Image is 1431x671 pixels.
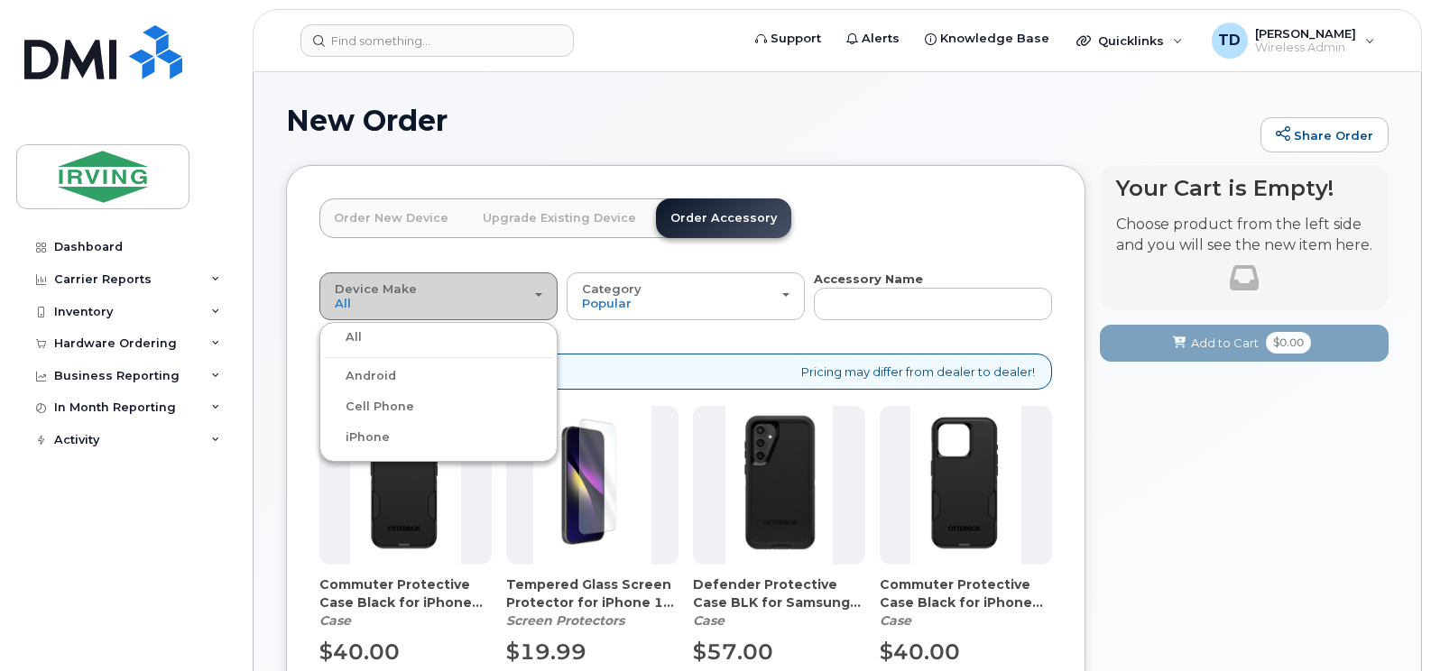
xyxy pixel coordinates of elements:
[693,575,865,630] div: Defender Protective Case BLK for Samsung Galaxy S23 FE Otterbox
[506,639,586,665] span: $19.99
[1266,332,1311,354] span: $0.00
[880,612,911,629] em: Case
[319,612,351,629] em: Case
[693,639,773,665] span: $57.00
[335,281,417,296] span: Device Make
[319,575,492,611] span: Commuter Protective Case Black for iPhone 15 Pro
[880,639,960,665] span: $40.00
[324,427,390,448] label: iPhone
[656,198,791,238] a: Order Accessory
[324,326,362,348] label: All
[1191,335,1259,352] span: Add to Cart
[582,281,642,296] span: Category
[468,198,651,238] a: Upgrade Existing Device
[335,296,351,310] span: All
[286,105,1251,136] h1: New Order
[324,396,414,418] label: Cell Phone
[725,406,833,565] img: image__13_.png
[1116,176,1372,200] h4: Your Cart is Empty!
[880,575,1052,630] div: Commuter Protective Case Black for iPhone 15 Pro Max
[319,272,558,319] button: Device Make All
[506,612,624,629] em: Screen Protectors
[1260,117,1389,153] a: Share Order
[350,406,461,565] img: MicrosoftTeams-image__10_.png
[319,354,1052,391] div: Pricing may differ from dealer to dealer!
[814,271,923,286] strong: Accessory Name
[319,639,400,665] span: $40.00
[693,612,725,629] em: Case
[319,198,463,238] a: Order New Device
[880,575,1052,611] span: Commuter Protective Case Black for iPhone 15 Pro Max
[319,575,492,630] div: Commuter Protective Case Black for iPhone 15 Pro
[1100,325,1389,362] button: Add to Cart $0.00
[567,272,805,319] button: Category Popular
[324,365,396,387] label: Android
[693,575,865,611] span: Defender Protective Case BLK for Samsung Galaxy S23 FE Otterbox
[910,406,1021,565] img: MicrosoftTeams-image__10_.png
[582,296,632,310] span: Popular
[1116,215,1372,256] p: Choose product from the left side and you will see the new item here.
[533,406,651,565] img: MicrosoftTeams-image__13_.png
[506,575,679,611] span: Tempered Glass Screen Protector for iPhone 15 Pro
[506,575,679,630] div: Tempered Glass Screen Protector for iPhone 15 Pro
